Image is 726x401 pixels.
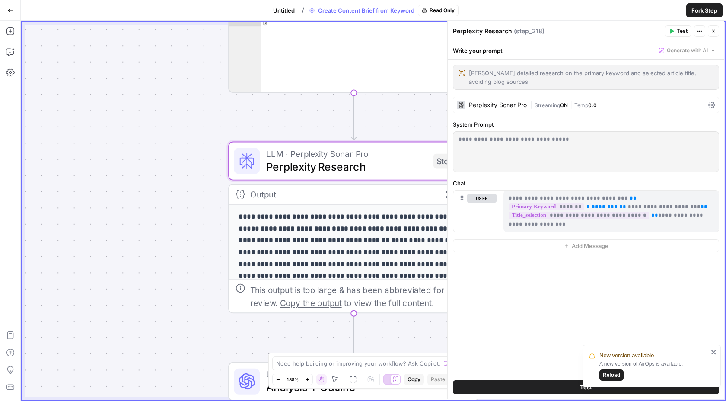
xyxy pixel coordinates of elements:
[530,100,535,109] span: |
[351,313,356,360] g: Edge from step_218 to step_197
[266,159,427,175] span: Perplexity Research
[599,351,654,360] span: New version available
[453,239,719,252] button: Add Message
[280,298,342,308] span: Copy the output
[667,47,708,54] span: Generate with AI
[588,102,597,108] span: 0.0
[408,376,420,383] span: Copy
[266,147,427,160] span: LLM · Perplexity Sonar Pro
[514,27,544,35] span: ( step_218 )
[711,349,717,356] button: close
[250,188,435,200] div: Output
[433,154,472,169] div: Step 218
[665,25,691,37] button: Test
[603,371,620,379] span: Reload
[469,69,713,86] textarea: [PERSON_NAME] detailed research on the primary keyword and selected article title, avoiding blog ...
[560,102,568,108] span: ON
[467,194,497,203] button: user
[572,242,608,250] span: Add Message
[568,100,574,109] span: |
[266,368,427,381] span: LLM · O3
[453,380,719,394] button: Test
[574,102,588,108] span: Temp
[453,179,719,188] label: Chat
[677,27,688,35] span: Test
[599,360,708,381] div: A new version of AirOps is available.
[404,374,424,385] button: Copy
[656,45,719,56] button: Generate with AI
[580,383,592,391] span: Test
[453,120,719,129] label: System Prompt
[469,102,527,108] div: Perplexity Sonar Pro
[691,6,717,15] span: Fork Step
[430,6,455,14] span: Read Only
[302,5,304,16] span: /
[229,16,261,26] div: 3
[287,376,299,383] span: 188%
[686,3,723,17] button: Fork Step
[351,93,356,140] g: Edge from step_202 to step_218
[535,102,560,108] span: Streaming
[273,6,295,15] span: Untitled
[268,3,300,17] button: Untitled
[599,369,624,381] button: Reload
[431,376,445,383] span: Paste
[306,5,459,16] div: Create Content Brief from Keyword
[250,283,472,309] div: This output is too large & has been abbreviated for review. to view the full content.
[448,41,724,59] div: Write your prompt
[266,379,427,395] span: Analysis + Outline
[427,374,449,385] button: Paste
[453,27,662,35] div: Perplexity Research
